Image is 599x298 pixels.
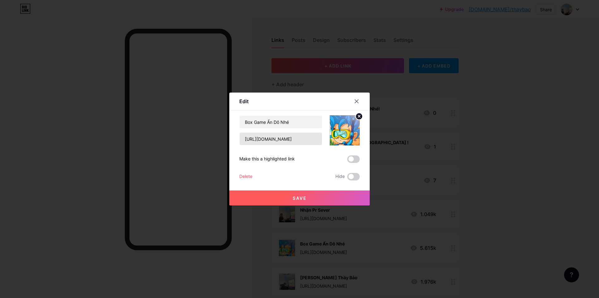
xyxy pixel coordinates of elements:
[335,173,345,180] span: Hide
[240,133,322,145] input: URL
[239,98,249,105] div: Edit
[240,116,322,128] input: Title
[239,155,295,163] div: Make this a highlighted link
[229,190,370,205] button: Save
[239,173,252,180] div: Delete
[330,115,360,145] img: link_thumbnail
[293,195,307,201] span: Save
